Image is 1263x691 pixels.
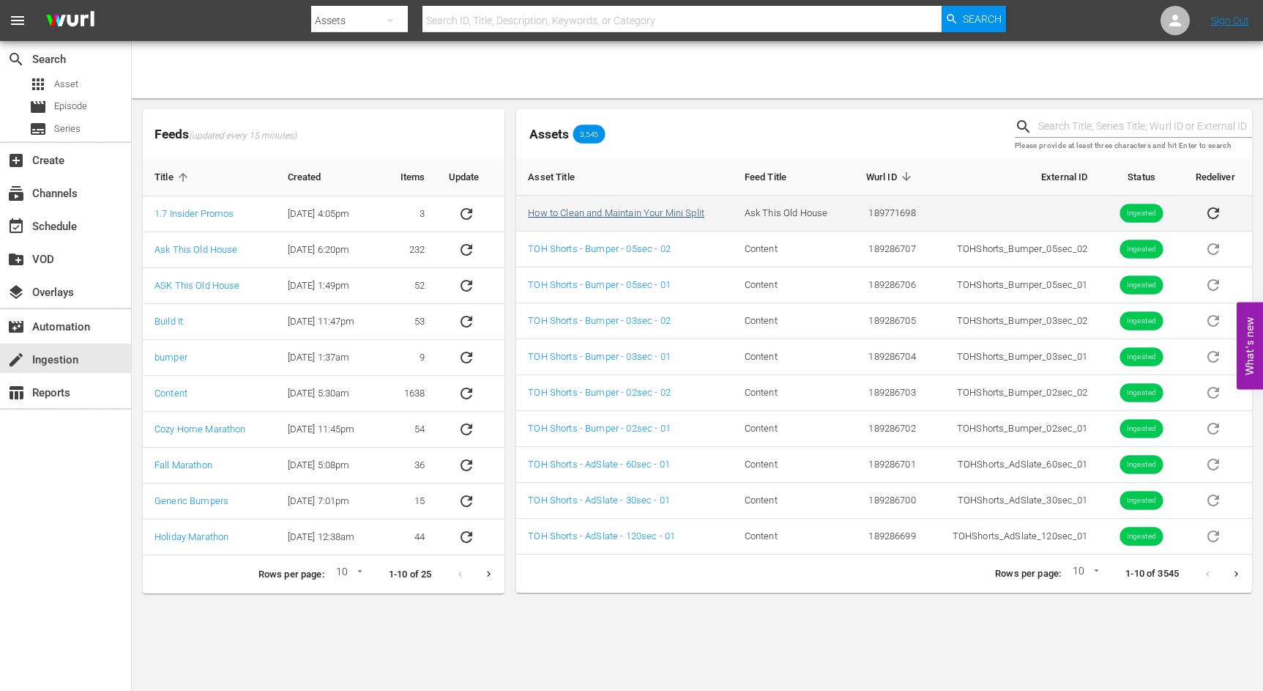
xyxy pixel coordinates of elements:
[928,339,1100,375] td: TOHShorts_Bumper_03sec_01
[1125,567,1179,581] p: 1-10 of 3545
[963,6,1002,32] span: Search
[276,376,381,412] td: [DATE] 5:30am
[381,232,436,268] td: 232
[516,158,1252,555] table: sticky table
[35,4,105,38] img: ans4CAIJ8jUAAAAAAAAAAAAAAAAAAAAAAAAgQb4GAAAAAAAAAAAAAAAAAAAAAAAAJMjXAAAAAAAAAAAAAAAAAAAAAAAAgAT5G...
[528,170,594,183] span: Asset Title
[1196,278,1231,289] span: Asset is in future lineups. Remove all episodes that contain this asset before redelivering
[733,447,849,483] td: Content
[1196,243,1231,254] span: Asset is in future lineups. Remove all episodes that contain this asset before redelivering
[1211,15,1249,26] a: Sign Out
[1196,494,1231,505] span: Asset is in future lineups. Remove all episodes that contain this asset before redelivering
[733,267,849,303] td: Content
[276,268,381,304] td: [DATE] 1:49pm
[733,375,849,411] td: Content
[1196,458,1231,469] span: Asset is in future lineups. Remove all episodes that contain this asset before redelivering
[154,531,228,542] a: Holiday Marathon
[1119,280,1163,291] span: Ingested
[381,159,436,196] th: Items
[848,375,927,411] td: 189286703
[528,315,670,326] a: TOH Shorts - Bumper - 03sec - 02
[866,170,916,183] span: Wurl ID
[7,384,25,402] span: Reports
[29,75,47,93] span: Asset
[1196,386,1231,397] span: Asset is in future lineups. Remove all episodes that contain this asset before redelivering
[29,98,47,116] span: Episode
[528,279,670,290] a: TOH Shorts - Bumper - 05sec - 01
[848,267,927,303] td: 189286706
[529,127,569,141] span: Assets
[276,340,381,376] td: [DATE] 1:37am
[733,196,849,232] td: Ask This Old House
[258,568,324,582] p: Rows per page:
[928,267,1100,303] td: TOHShorts_Bumper_05sec_01
[928,303,1100,339] td: TOHShorts_Bumper_03sec_02
[276,232,381,268] td: [DATE] 6:20pm
[848,519,927,555] td: 189286699
[528,207,704,218] a: How to Clean and Maintain Your Mini Split
[389,568,431,582] p: 1-10 of 25
[848,339,927,375] td: 189286704
[288,171,340,184] span: Created
[381,376,436,412] td: 1638
[154,424,246,435] a: Cozy Home Marathon
[733,158,849,196] th: Feed Title
[928,375,1100,411] td: TOHShorts_Bumper_02sec_02
[154,208,234,219] a: 1.7 Insider Promos
[154,244,238,255] a: Ask This Old House
[1119,424,1163,435] span: Ingested
[381,340,436,376] td: 9
[7,251,25,268] span: VOD
[528,243,670,254] a: TOH Shorts - Bumper - 05sec - 02
[1038,116,1252,138] input: Search Title, Series Title, Wurl ID or External ID
[29,120,47,138] span: Series
[1196,350,1231,361] span: Asset is in future lineups. Remove all episodes that contain this asset before redelivering
[54,77,78,92] span: Asset
[733,303,849,339] td: Content
[942,6,1006,32] button: Search
[7,51,25,68] span: Search
[276,484,381,520] td: [DATE] 7:01pm
[437,159,505,196] th: Update
[7,284,25,301] span: Overlays
[154,388,187,399] a: Content
[1196,314,1231,325] span: Asset is in future lineups. Remove all episodes that contain this asset before redelivering
[154,459,212,470] a: Fall Marathon
[154,171,193,184] span: Title
[928,232,1100,267] td: TOHShorts_Bumper_05sec_02
[154,352,187,363] a: bumper
[528,351,670,362] a: TOH Shorts - Bumper - 03sec - 01
[7,318,25,336] span: Automation
[928,483,1100,519] td: TOHShorts_AdSlate_30sec_01
[54,122,81,136] span: Series
[1119,352,1163,363] span: Ingested
[381,484,436,520] td: 15
[733,519,849,555] td: Content
[1119,459,1163,470] span: Ingested
[733,411,849,447] td: Content
[143,159,504,555] table: sticky table
[276,196,381,232] td: [DATE] 4:05pm
[7,351,25,369] span: Ingestion
[276,448,381,484] td: [DATE] 5:08pm
[1119,208,1163,219] span: Ingested
[848,447,927,483] td: 189286701
[1222,560,1251,588] button: Next page
[1015,140,1252,152] p: Please provide at least three characters and hit Enter to search
[189,130,297,142] span: (updated every 15 minutes)
[528,495,670,506] a: TOH Shorts - AdSlate - 30sec - 01
[928,411,1100,447] td: TOHShorts_Bumper_02sec_01
[7,185,25,202] span: Channels
[848,411,927,447] td: 189286702
[1100,158,1184,196] th: Status
[154,495,228,506] a: Generic Bumpers
[848,196,927,232] td: 189771698
[1067,563,1102,585] div: 10
[474,560,503,588] button: Next page
[928,447,1100,483] td: TOHShorts_AdSlate_60sec_01
[1119,244,1163,255] span: Ingested
[381,304,436,340] td: 53
[276,520,381,555] td: [DATE] 12:38am
[848,303,927,339] td: 189286705
[995,567,1061,581] p: Rows per page:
